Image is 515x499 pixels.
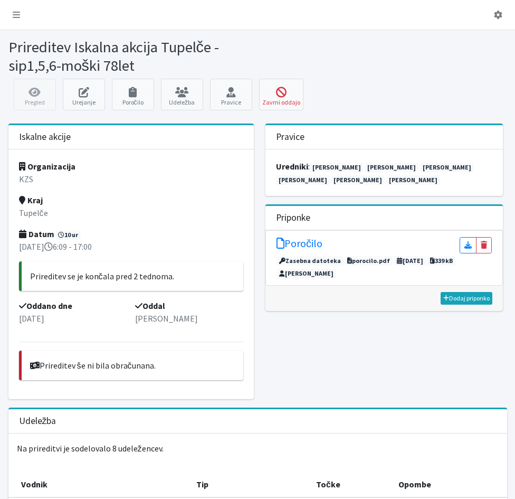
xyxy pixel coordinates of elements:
[276,237,322,253] a: Poročilo
[135,312,243,325] p: [PERSON_NAME]
[276,237,322,250] h5: Poročilo
[386,175,440,185] a: [PERSON_NAME]
[276,212,310,223] h3: Priponke
[265,149,503,196] div: :
[210,79,252,110] a: Pravice
[190,472,310,497] th: Tip
[19,173,243,185] p: KZS
[310,472,392,497] th: Točke
[345,256,393,266] span: porocilo.pdf
[420,163,474,172] a: [PERSON_NAME]
[19,206,243,219] p: Tupelče
[441,292,492,305] a: Dodaj priponko
[8,38,254,74] h1: Prireditev Iskalna akcija Tupelče - sip1,5,6-moški 78let
[276,269,336,278] span: [PERSON_NAME]
[259,79,303,110] button: Zavrni oddajo
[392,472,507,497] th: Opombe
[19,161,75,172] strong: Organizacija
[19,300,72,311] strong: Oddano dne
[19,240,243,253] p: [DATE] 6:09 - 17:00
[30,270,235,283] p: Prireditev se je končala pred 2 tednoma.
[276,256,344,266] span: Zasebna datoteka
[427,256,456,266] span: 339 kB
[276,175,330,185] a: [PERSON_NAME]
[135,300,165,311] strong: Oddal
[19,312,127,325] p: [DATE]
[19,131,71,143] h3: Iskalne akcije
[30,359,235,372] p: Prireditev še ni bila obračunana.
[8,434,507,463] p: Na prireditvi je sodelovalo 8 udeležencev.
[161,79,203,110] a: Udeležba
[8,472,190,497] th: Vodnik
[112,79,154,110] a: Poročilo
[365,163,419,172] a: [PERSON_NAME]
[276,161,308,172] strong: uredniki
[394,256,426,266] span: [DATE]
[310,163,364,172] a: [PERSON_NAME]
[19,195,43,205] strong: Kraj
[276,131,304,143] h3: Pravice
[331,175,385,185] a: [PERSON_NAME]
[19,416,56,427] h3: Udeležba
[63,79,105,110] a: Urejanje
[56,230,81,240] span: 10 ur
[19,229,54,239] strong: Datum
